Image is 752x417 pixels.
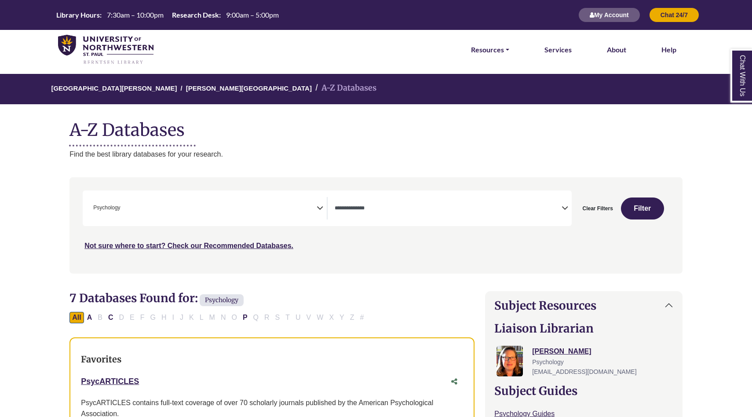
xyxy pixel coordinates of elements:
[532,347,591,355] a: [PERSON_NAME]
[186,83,312,92] a: [PERSON_NAME][GEOGRAPHIC_DATA]
[106,312,116,323] button: Filter Results C
[607,44,626,55] a: About
[69,113,683,140] h1: A-Z Databases
[445,373,463,390] button: Share this database
[494,322,673,335] h2: Liaison Librarian
[69,312,84,323] button: All
[53,10,282,18] table: Hours Today
[486,292,682,319] button: Subject Resources
[51,83,177,92] a: [GEOGRAPHIC_DATA][PERSON_NAME]
[90,204,120,212] li: Psychology
[621,198,664,219] button: Submit for Search Results
[69,313,367,321] div: Alpha-list to filter by first letter of database name
[496,346,523,377] img: Jessica Moore
[532,358,564,366] span: Psychology
[578,7,640,22] button: My Account
[53,10,282,20] a: Hours Today
[53,10,102,19] th: Library Hours:
[93,204,120,212] span: Psychology
[661,44,676,55] a: Help
[312,82,376,95] li: A-Z Databases
[532,368,636,375] span: [EMAIL_ADDRESS][DOMAIN_NAME]
[200,294,244,306] span: Psychology
[578,11,640,18] a: My Account
[577,198,619,219] button: Clear Filters
[335,205,562,212] textarea: Search
[84,242,293,249] a: Not sure where to start? Check our Recommended Databases.
[494,384,673,398] h2: Subject Guides
[240,312,250,323] button: Filter Results P
[81,354,463,365] h3: Favorites
[226,11,279,19] span: 9:00am – 5:00pm
[84,312,95,323] button: Filter Results A
[69,291,198,305] span: 7 Databases Found for:
[471,44,509,55] a: Resources
[649,7,699,22] button: Chat 24/7
[544,44,572,55] a: Services
[69,177,683,273] nav: Search filters
[107,11,164,19] span: 7:30am – 10:00pm
[69,74,683,104] nav: breadcrumb
[168,10,221,19] th: Research Desk:
[58,35,153,65] img: library_home
[81,377,139,386] a: PsycARTICLES
[122,205,126,212] textarea: Search
[649,11,699,18] a: Chat 24/7
[69,149,683,160] p: Find the best library databases for your research.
